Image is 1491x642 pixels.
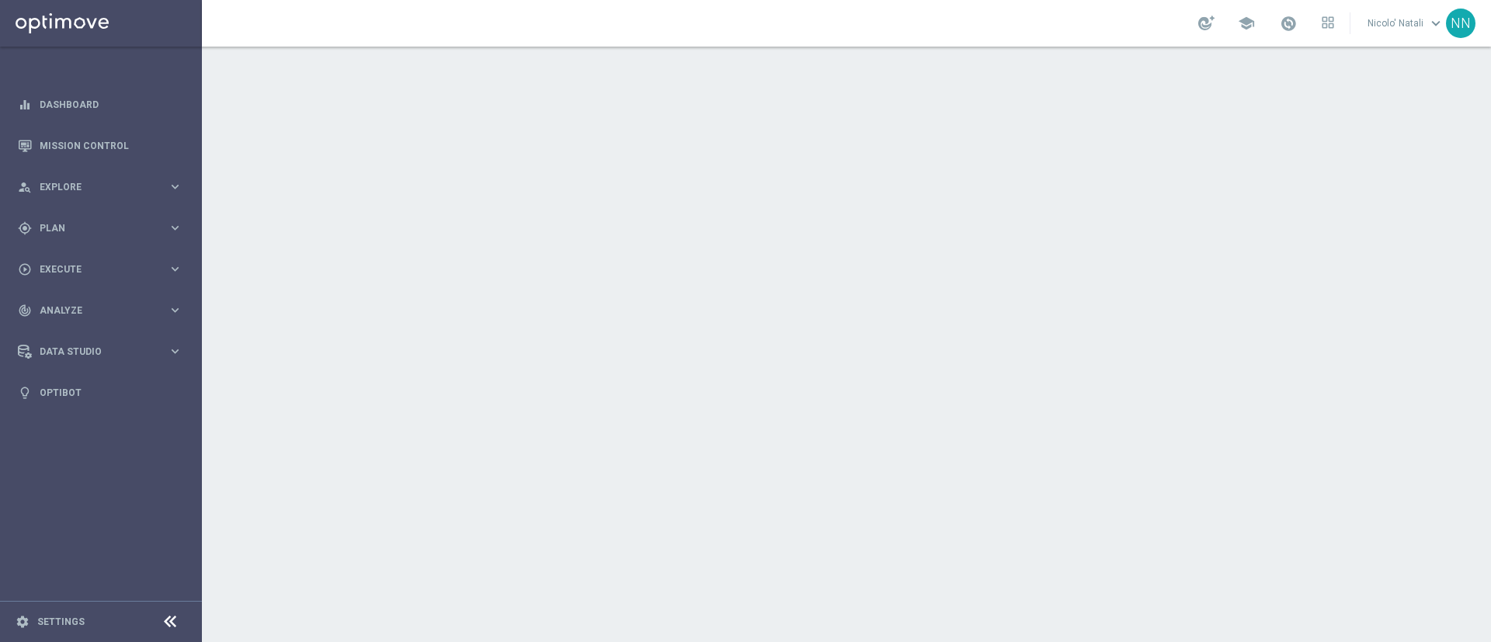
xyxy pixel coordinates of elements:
span: school [1238,15,1255,32]
i: keyboard_arrow_right [168,344,182,359]
div: Explore [18,180,168,194]
a: Nicolo' Natalikeyboard_arrow_down [1366,12,1446,35]
button: equalizer Dashboard [17,99,183,111]
i: keyboard_arrow_right [168,220,182,235]
button: Data Studio keyboard_arrow_right [17,345,183,358]
button: gps_fixed Plan keyboard_arrow_right [17,222,183,234]
button: play_circle_outline Execute keyboard_arrow_right [17,263,183,276]
i: track_changes [18,304,32,318]
i: gps_fixed [18,221,32,235]
div: Optibot [18,372,182,413]
div: Mission Control [18,125,182,166]
i: lightbulb [18,386,32,400]
button: track_changes Analyze keyboard_arrow_right [17,304,183,317]
i: keyboard_arrow_right [168,179,182,194]
a: Mission Control [40,125,182,166]
div: Analyze [18,304,168,318]
i: equalizer [18,98,32,112]
span: Analyze [40,306,168,315]
span: Data Studio [40,347,168,356]
i: keyboard_arrow_right [168,303,182,318]
div: Plan [18,221,168,235]
span: Execute [40,265,168,274]
a: Dashboard [40,84,182,125]
i: play_circle_outline [18,262,32,276]
div: Dashboard [18,84,182,125]
div: NN [1446,9,1475,38]
div: Data Studio [18,345,168,359]
div: Execute [18,262,168,276]
button: Mission Control [17,140,183,152]
button: lightbulb Optibot [17,387,183,399]
i: keyboard_arrow_right [168,262,182,276]
i: settings [16,615,30,629]
span: keyboard_arrow_down [1427,15,1444,32]
a: Settings [37,617,85,626]
span: Explore [40,182,168,192]
i: person_search [18,180,32,194]
a: Optibot [40,372,182,413]
button: person_search Explore keyboard_arrow_right [17,181,183,193]
span: Plan [40,224,168,233]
